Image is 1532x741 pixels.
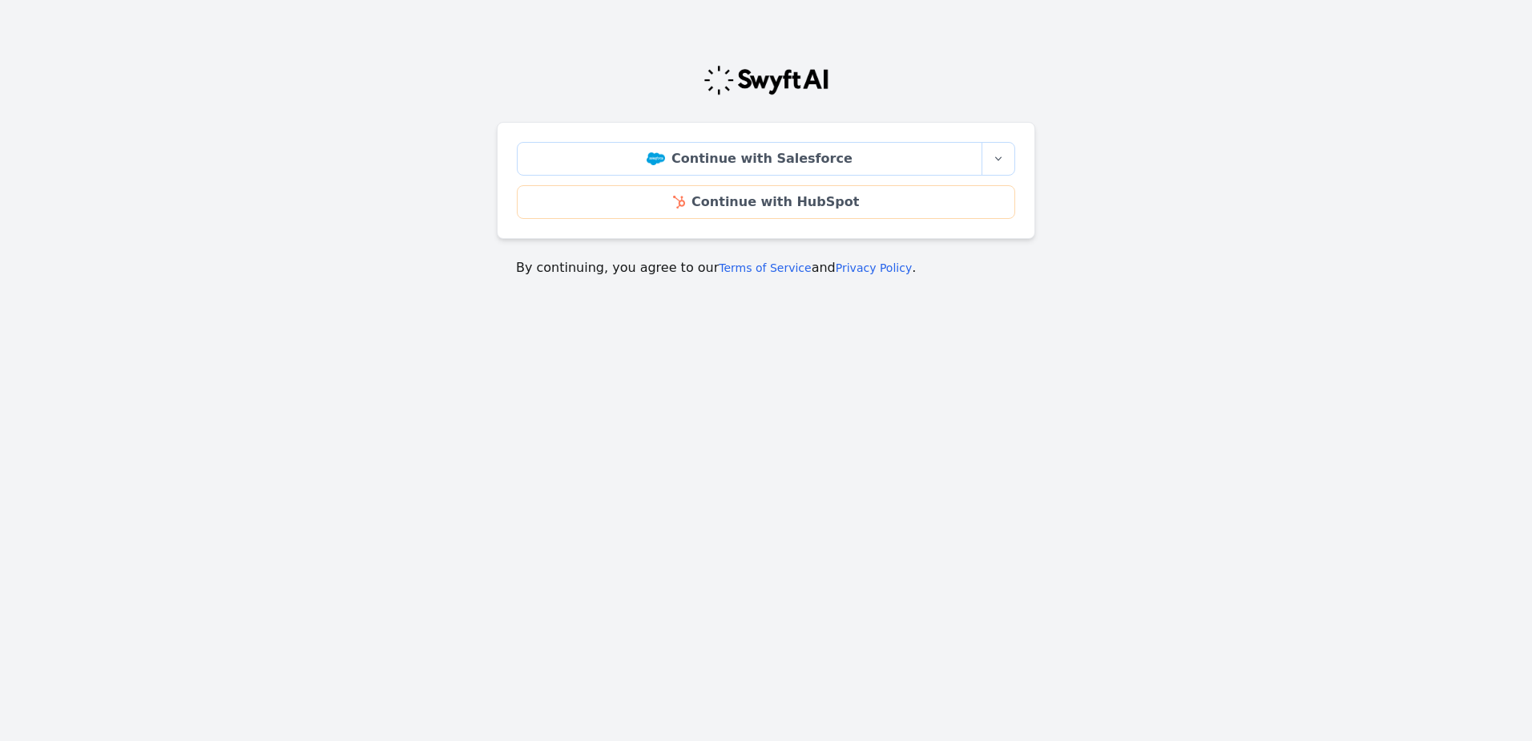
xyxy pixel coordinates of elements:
[836,261,912,274] a: Privacy Policy
[673,196,685,209] img: HubSpot
[719,261,811,274] a: Terms of Service
[516,258,1016,277] p: By continuing, you agree to our and .
[703,64,829,96] img: Swyft Logo
[517,142,982,176] a: Continue with Salesforce
[647,152,665,165] img: Salesforce
[517,185,1015,219] a: Continue with HubSpot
